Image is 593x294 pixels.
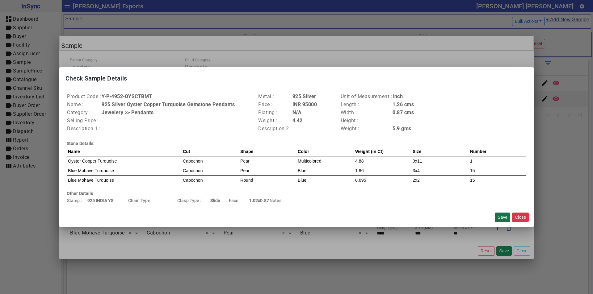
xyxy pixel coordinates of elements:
td: Weight : [340,125,393,133]
button: Save [495,213,510,222]
td: Name : [67,101,101,109]
b: 1.26 cms [393,101,414,107]
td: Blue [296,175,354,185]
td: Multicolored [296,156,354,166]
td: Blue [296,166,354,175]
td: Metal : [258,93,292,101]
b: Stone Details: [67,141,95,146]
td: 15 [469,175,526,185]
th: Cut [182,147,239,156]
td: Description 2 : [258,125,292,133]
b: 1.02x0.87 [249,198,269,203]
td: Height : [340,117,393,125]
td: 9x11 [411,156,469,166]
td: 3x4 [411,166,469,175]
th: Weight (in Ct) [354,147,411,156]
th: Shape [239,147,296,156]
td: Price : [258,101,292,109]
b: Slide [210,198,221,203]
td: Blue Mohave Turquoise [67,166,182,175]
td: Chain Type : [128,197,161,204]
td: 1 [469,156,526,166]
th: Color [296,147,354,156]
th: Number [469,147,526,156]
td: Category : [67,109,101,117]
b: 5.9 gms [393,126,411,131]
td: Weight : [258,117,292,125]
td: Length : [340,101,393,109]
td: 2x2 [411,175,469,185]
b: Inch [393,93,403,99]
td: Pear [239,156,296,166]
td: Width : [340,109,393,117]
td: Description 1 : [67,125,101,133]
b: 925 INDIA YS [87,198,113,203]
td: 1.86 [354,166,411,175]
td: Product Code : [67,93,101,101]
b: 925 Silver [292,93,316,99]
td: Blue Mohave Turquoise [67,175,182,185]
b: 925 Silver Oyster Copper Turquoise Gemstone Pendants [102,101,235,107]
mat-card-title: Check Sample Details [59,67,534,89]
td: Cabochon [182,156,239,166]
td: 0.695 [354,175,411,185]
b: N/A [292,110,302,115]
td: Plating : [258,109,292,117]
td: 15 [469,166,526,175]
th: Size [411,147,469,156]
b: Other Details [67,191,93,196]
b: 4.42 [292,118,303,123]
td: Round [239,175,296,185]
td: Pear [239,166,296,175]
td: Unit of Measurement : [340,93,393,101]
td: Oyster Copper Turquoise [67,156,182,166]
td: Selling Price : [67,117,101,125]
th: Name [67,147,182,156]
b: 0.87 cms [393,110,414,115]
td: Cabochon [182,175,239,185]
b: Y-P-4952-OYSCTBMT [102,93,152,99]
b: INR 95000 [292,101,317,107]
td: Notes : [269,197,290,204]
td: Cabochon [182,166,239,175]
td: 4.88 [354,156,411,166]
td: Face : [229,197,249,204]
button: Close [512,213,529,222]
td: Stamp : [67,197,87,204]
b: Jewelery >> Pendants [102,110,154,115]
td: Clasp Type : [177,197,210,204]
